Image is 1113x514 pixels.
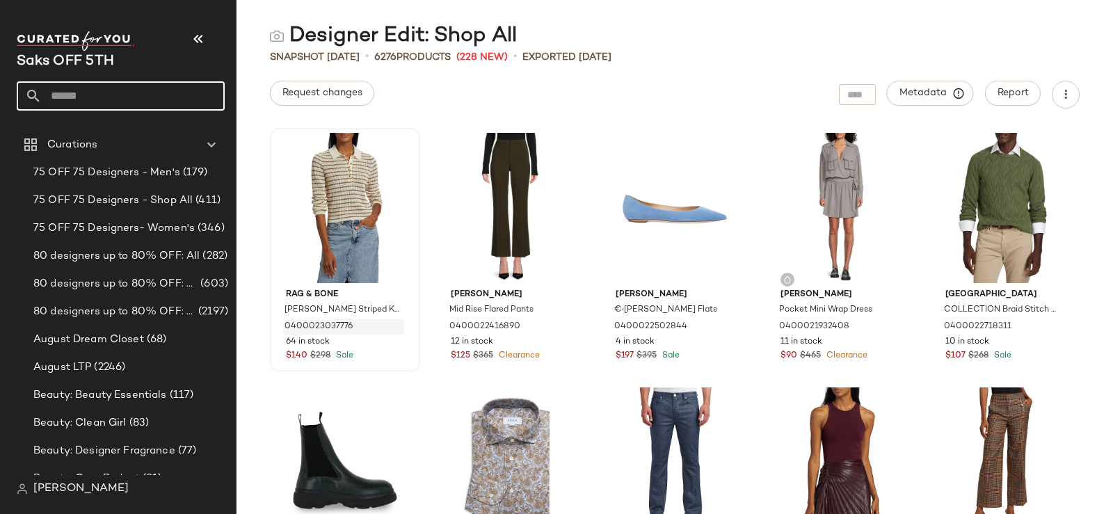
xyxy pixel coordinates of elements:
span: $395 [636,350,657,362]
span: Beauty: Clean Girl [33,415,127,431]
span: 64 in stock [286,336,330,348]
span: Beauty: On a Budget [33,471,140,487]
span: Beauty: Beauty Essentials [33,387,167,403]
span: Pocket Mini Wrap Dress [779,304,872,316]
span: August LTP [33,360,91,376]
span: • [513,49,517,65]
button: Metadata [887,81,974,106]
span: (603) [198,276,228,292]
span: Report [997,88,1029,99]
span: Request changes [282,88,362,99]
span: [GEOGRAPHIC_DATA] [945,289,1064,301]
span: August Dream Closet [33,332,144,348]
span: $197 [616,350,634,362]
button: Report [985,81,1041,106]
button: Request changes [270,81,374,106]
span: Curations [47,137,97,153]
span: (411) [193,193,221,209]
span: 11 in stock [780,336,822,348]
span: $125 [451,350,470,362]
span: 10 in stock [945,336,989,348]
img: svg%3e [270,29,284,43]
span: [PERSON_NAME] [33,481,129,497]
span: (83) [127,415,150,431]
span: [PERSON_NAME] [780,289,899,301]
span: (346) [195,220,225,236]
img: svg%3e [783,275,792,284]
img: 0400022502844_BLUESTEEL [604,133,745,283]
span: €‹[PERSON_NAME] Flats [614,304,717,316]
span: Snapshot [DATE] [270,50,360,65]
img: 0400023037776_IVORYMULTI [275,133,415,283]
img: svg%3e [17,483,28,495]
span: 75 OFF 75 Designers - Shop All [33,193,193,209]
img: cfy_white_logo.C9jOOHJF.svg [17,31,135,51]
span: rag & bone [286,289,404,301]
span: $107 [945,350,966,362]
span: $365 [473,350,493,362]
span: • [365,49,369,65]
span: Beauty: Designer Fragrance [33,443,175,459]
span: Sale [659,351,680,360]
span: [PERSON_NAME] [616,289,734,301]
span: [PERSON_NAME] [451,289,569,301]
span: (179) [180,165,208,181]
span: Metadata [899,87,962,99]
span: 0400022718311 [944,321,1011,333]
span: Clearance [824,351,867,360]
span: 75 OFF 75 Designers - Men's [33,165,180,181]
span: (68) [144,332,167,348]
span: COLLECTION Braid Stitch Crewneck Sweater [944,304,1062,316]
div: Products [374,50,451,65]
span: Mid Rise Flared Pants [449,304,534,316]
span: 0400022502844 [614,321,687,333]
p: Exported [DATE] [522,50,611,65]
div: Designer Edit: Shop All [270,22,517,50]
span: 0400023037776 [285,321,353,333]
span: (117) [167,387,194,403]
span: Sale [333,351,353,360]
span: 75 OFF 75 Designers- Women's [33,220,195,236]
span: (77) [175,443,197,459]
span: 0400021932408 [779,321,849,333]
span: $298 [310,350,330,362]
span: 12 in stock [451,336,493,348]
span: (2197) [195,304,228,320]
span: 4 in stock [616,336,655,348]
img: 0400021932408_GREY [769,133,910,283]
span: (2246) [91,360,125,376]
span: Clearance [496,351,540,360]
span: [PERSON_NAME] Striped Knit Polo Top [285,304,403,316]
img: 0400022416890_VINE [440,133,580,283]
span: 6276 [374,52,397,63]
span: Sale [991,351,1011,360]
span: 80 designers up to 80% OFF: Women's [33,304,195,320]
span: Current Company Name [17,54,114,69]
span: $465 [800,350,821,362]
span: (228 New) [456,50,508,65]
span: 0400022416890 [449,321,520,333]
span: $268 [968,350,988,362]
img: 0400022718311_OLIVE [934,133,1075,283]
span: (81) [140,471,162,487]
span: $140 [286,350,307,362]
span: 80 designers up to 80% OFF: All [33,248,200,264]
span: (282) [200,248,227,264]
span: $90 [780,350,797,362]
span: 80 designers up to 80% OFF: Men's [33,276,198,292]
